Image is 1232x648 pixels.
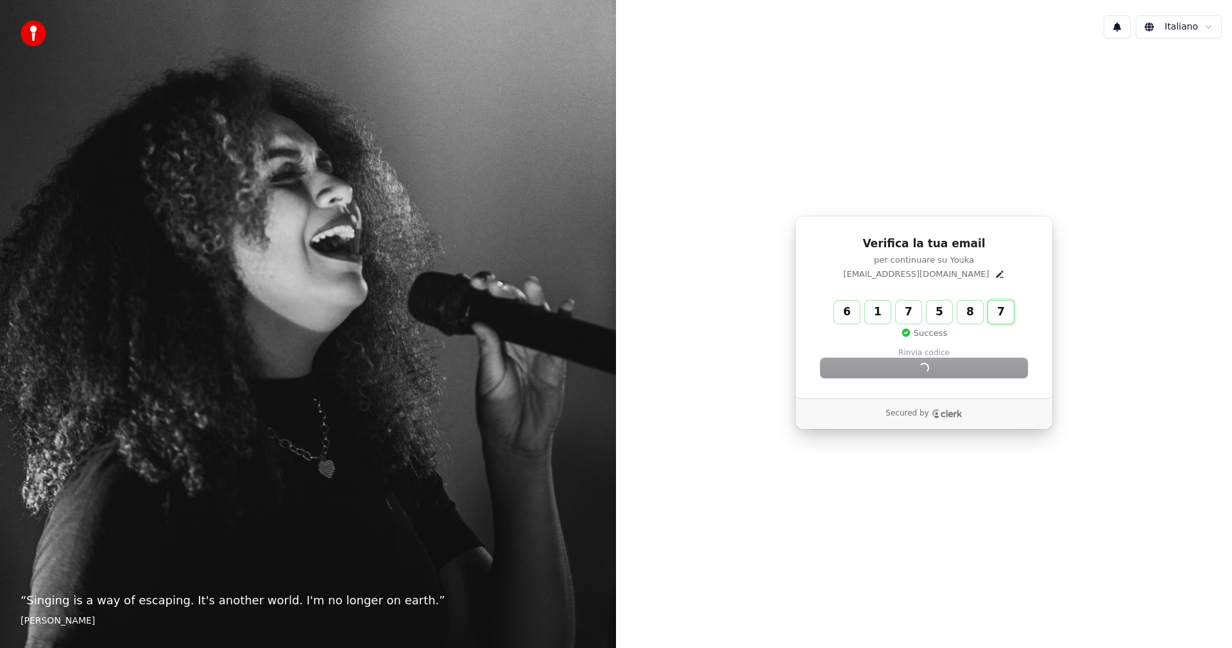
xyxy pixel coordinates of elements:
[995,269,1005,279] button: Edit
[821,254,1027,266] p: per continuare su Youka
[843,268,989,280] p: [EMAIL_ADDRESS][DOMAIN_NAME]
[932,409,963,418] a: Clerk logo
[21,21,46,46] img: youka
[834,301,1039,324] input: Enter verification code
[21,591,595,609] p: “ Singing is a way of escaping. It's another world. I'm no longer on earth. ”
[21,615,595,627] footer: [PERSON_NAME]
[886,408,928,419] p: Secured by
[901,328,947,339] p: Success
[821,236,1027,252] h1: Verifica la tua email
